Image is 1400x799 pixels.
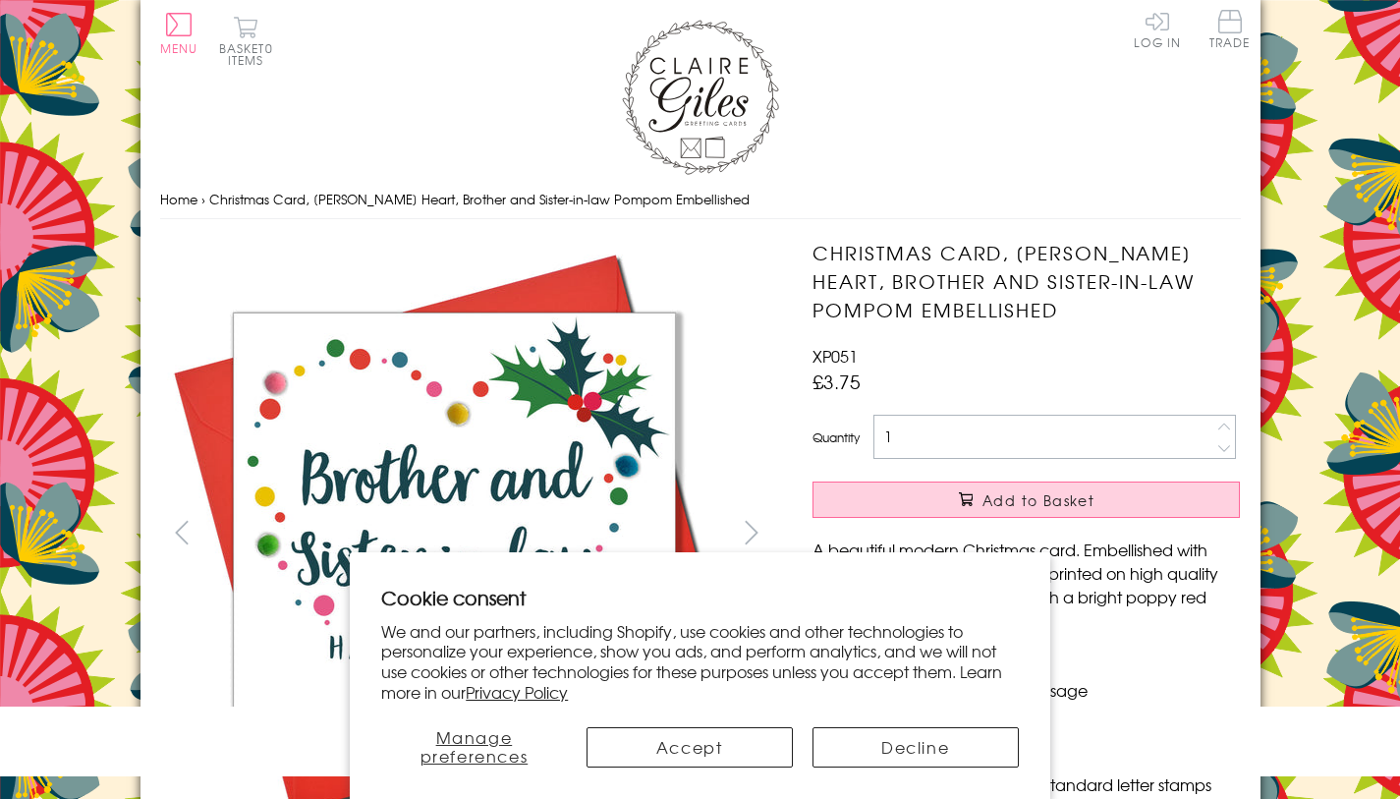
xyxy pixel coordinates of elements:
[209,190,750,208] span: Christmas Card, [PERSON_NAME] Heart, Brother and Sister-in-law Pompom Embellished
[812,344,858,368] span: XP051
[812,239,1240,323] h1: Christmas Card, [PERSON_NAME] Heart, Brother and Sister-in-law Pompom Embellished
[420,725,529,768] span: Manage preferences
[160,190,197,208] a: Home
[982,490,1094,510] span: Add to Basket
[812,482,1240,518] button: Add to Basket
[1134,10,1181,48] a: Log In
[381,621,1019,703] p: We and our partners, including Shopify, use cookies and other technologies to personalize your ex...
[812,428,860,446] label: Quantity
[160,180,1241,220] nav: breadcrumbs
[160,39,198,57] span: Menu
[160,510,204,554] button: prev
[219,16,273,66] button: Basket0 items
[812,368,861,395] span: £3.75
[381,584,1019,611] h2: Cookie consent
[228,39,273,69] span: 0 items
[1209,10,1251,52] a: Trade
[201,190,205,208] span: ›
[587,727,793,768] button: Accept
[160,13,198,54] button: Menu
[812,538,1240,632] p: A beautiful modern Christmas card. Embellished with bright coloured pompoms and printed on high q...
[381,727,566,768] button: Manage preferences
[1209,10,1251,48] span: Trade
[812,727,1019,768] button: Decline
[729,510,773,554] button: next
[622,20,779,175] img: Claire Giles Greetings Cards
[466,680,568,704] a: Privacy Policy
